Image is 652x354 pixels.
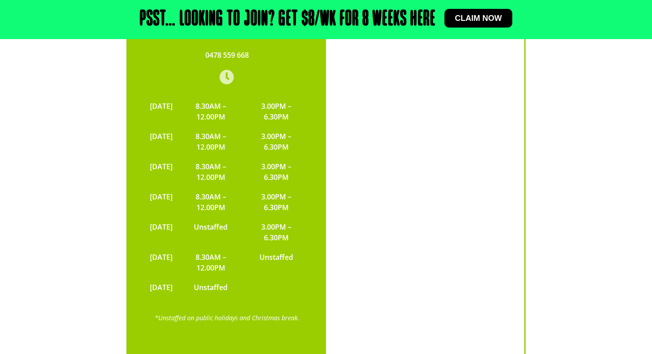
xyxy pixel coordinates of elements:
[177,127,245,157] td: 8.30AM – 12.00PM
[245,217,308,247] td: 3.00PM – 6.30PM
[245,96,308,127] td: 3.00PM – 6.30PM
[145,247,177,278] td: [DATE]
[177,157,245,187] td: 8.30AM – 12.00PM
[245,187,308,217] td: 3.00PM – 6.30PM
[444,9,513,28] a: Claim now
[205,50,249,60] a: 0478 559 668
[245,247,308,278] td: Unstaffed
[177,217,245,247] td: Unstaffed
[145,96,177,127] td: [DATE]
[177,96,245,127] td: 8.30AM – 12.00PM
[145,217,177,247] td: [DATE]
[140,9,436,30] h2: Psst… Looking to join? Get $8/wk for 8 weeks here
[455,14,502,22] span: Claim now
[245,127,308,157] td: 3.00PM – 6.30PM
[155,314,299,322] a: *Unstaffed on public holidays and Christmas break.
[145,187,177,217] td: [DATE]
[177,247,245,278] td: 8.30AM – 12.00PM
[145,127,177,157] td: [DATE]
[177,187,245,217] td: 8.30AM – 12.00PM
[177,278,245,297] td: Unstaffed
[145,157,177,187] td: [DATE]
[245,157,308,187] td: 3.00PM – 6.30PM
[145,278,177,297] td: [DATE]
